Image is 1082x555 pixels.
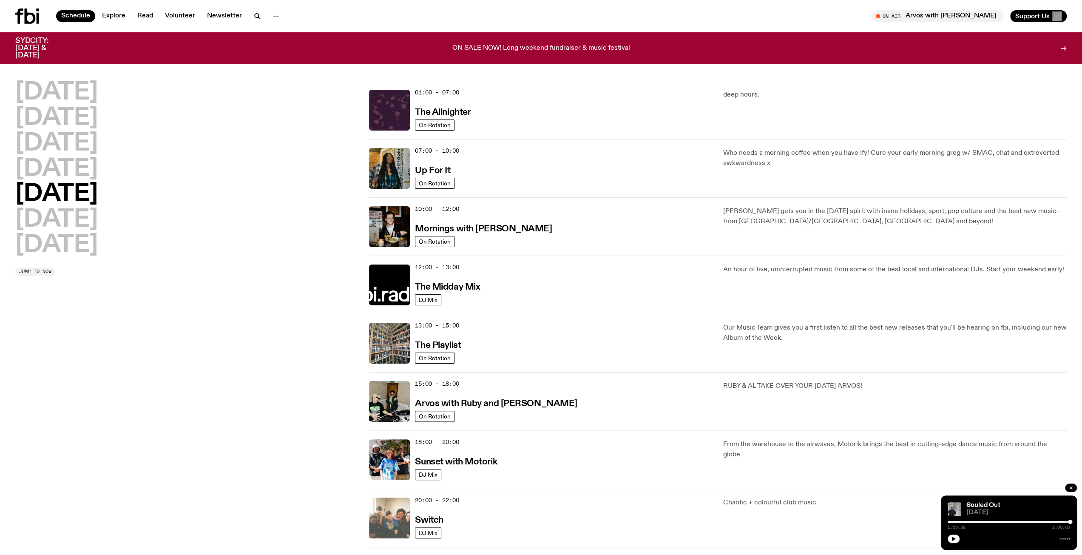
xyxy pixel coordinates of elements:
button: [DATE] [15,182,98,206]
span: On Rotation [419,239,451,245]
span: 07:00 - 10:00 [415,147,459,155]
button: Jump to now [15,268,55,276]
h3: Mornings with [PERSON_NAME] [415,225,552,233]
img: A warm film photo of the switch team sitting close together. from left to right: Cedar, Lau, Sand... [369,498,410,538]
a: Schedule [56,10,95,22]
a: Up For It [415,165,450,175]
a: DJ Mix [415,527,441,538]
a: The Allnighter [415,106,471,117]
img: Ify - a Brown Skin girl with black braided twists, looking up to the side with her tongue stickin... [369,148,410,189]
h3: The Midday Mix [415,283,480,292]
img: Sam blankly stares at the camera, brightly lit by a camera flash wearing a hat collared shirt and... [369,206,410,247]
p: deep hours. [723,90,1067,100]
a: On Rotation [415,411,454,422]
a: The Midday Mix [415,281,480,292]
span: DJ Mix [419,297,437,303]
p: Who needs a morning coffee when you have Ify! Cure your early morning grog w/ SMAC, chat and extr... [723,148,1067,168]
p: An hour of live, uninterrupted music from some of the best local and international DJs. Start you... [723,265,1067,275]
button: [DATE] [15,132,98,156]
span: 12:00 - 13:00 [415,263,459,271]
a: On Rotation [415,178,454,189]
span: Jump to now [19,269,51,274]
span: On Rotation [419,413,451,420]
span: Support Us [1015,12,1050,20]
p: Chaotic + colourful club music [723,498,1067,508]
a: DJ Mix [415,469,441,480]
img: Andrew, Reenie, and Pat stand in a row, smiling at the camera, in dappled light with a vine leafe... [369,439,410,480]
span: DJ Mix [419,472,437,478]
span: 18:00 - 20:00 [415,438,459,446]
img: A corner shot of the fbi music library [369,323,410,364]
a: Switch [415,514,443,525]
span: On Rotation [419,180,451,187]
h3: Sunset with Motorik [415,458,497,467]
h3: The Playlist [415,341,461,350]
a: On Rotation [415,236,454,247]
span: 01:00 - 07:00 [415,88,459,97]
button: [DATE] [15,208,98,232]
button: [DATE] [15,233,98,257]
h3: Up For It [415,166,450,175]
img: Ruby wears a Collarbones t shirt and pretends to play the DJ decks, Al sings into a pringles can.... [369,381,410,422]
p: From the warehouse to the airwaves, Motorik brings the best in cutting-edge dance music from arou... [723,439,1067,460]
a: DJ Mix [415,294,441,305]
span: 2:00:00 [1052,525,1070,529]
p: ON SALE NOW! Long weekend fundraiser & music festival [452,45,630,52]
a: Sunset with Motorik [415,456,497,467]
a: On Rotation [415,120,454,131]
span: 15:00 - 18:00 [415,380,459,388]
a: Newsletter [202,10,247,22]
span: 20:00 - 22:00 [415,496,459,504]
button: [DATE] [15,157,98,181]
a: On Rotation [415,353,454,364]
a: Arvos with Ruby and [PERSON_NAME] [415,398,577,408]
img: Stephen looks directly at the camera, wearing a black tee, black sunglasses and headphones around... [948,502,961,516]
h3: The Allnighter [415,108,471,117]
a: Volunteer [160,10,200,22]
span: 1:59:58 [948,525,966,529]
span: On Rotation [419,122,451,128]
p: RUBY & AL TAKE OVER YOUR [DATE] ARVOS! [723,381,1067,391]
span: 10:00 - 12:00 [415,205,459,213]
h3: Arvos with Ruby and [PERSON_NAME] [415,399,577,408]
a: Explore [97,10,131,22]
a: Read [132,10,158,22]
h3: SYDCITY: [DATE] & [DATE] [15,37,70,59]
span: [DATE] [966,509,1070,516]
a: The Playlist [415,339,461,350]
a: Souled Out [966,502,1000,509]
button: [DATE] [15,81,98,105]
button: On AirArvos with [PERSON_NAME] [872,10,1003,22]
span: DJ Mix [419,530,437,536]
h3: Switch [415,516,443,525]
span: 13:00 - 15:00 [415,322,459,330]
button: [DATE] [15,106,98,130]
p: Our Music Team gives you a first listen to all the best new releases that you'll be hearing on fb... [723,323,1067,343]
span: On Rotation [419,355,451,361]
button: Support Us [1010,10,1067,22]
a: Mornings with [PERSON_NAME] [415,223,552,233]
p: [PERSON_NAME] gets you in the [DATE] spirit with inane holidays, sport, pop culture and the best ... [723,206,1067,227]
